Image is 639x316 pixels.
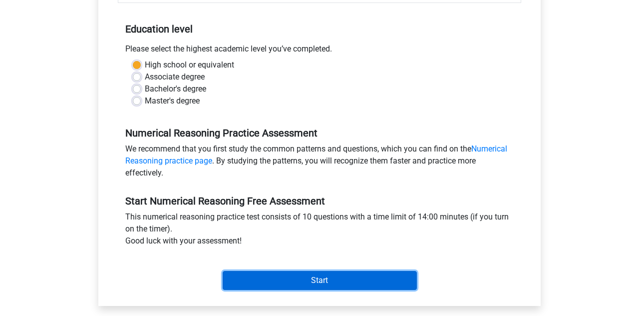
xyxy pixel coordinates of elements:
label: Associate degree [145,71,205,83]
div: We recommend that you first study the common patterns and questions, which you can find on the . ... [118,143,521,183]
div: Please select the highest academic level you’ve completed. [118,43,521,59]
label: Master's degree [145,95,200,107]
h5: Start Numerical Reasoning Free Assessment [125,195,514,207]
div: This numerical reasoning practice test consists of 10 questions with a time limit of 14:00 minute... [118,211,521,251]
h5: Education level [125,19,514,39]
h5: Numerical Reasoning Practice Assessment [125,127,514,139]
label: Bachelor's degree [145,83,206,95]
label: High school or equivalent [145,59,234,71]
input: Start [223,271,417,290]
